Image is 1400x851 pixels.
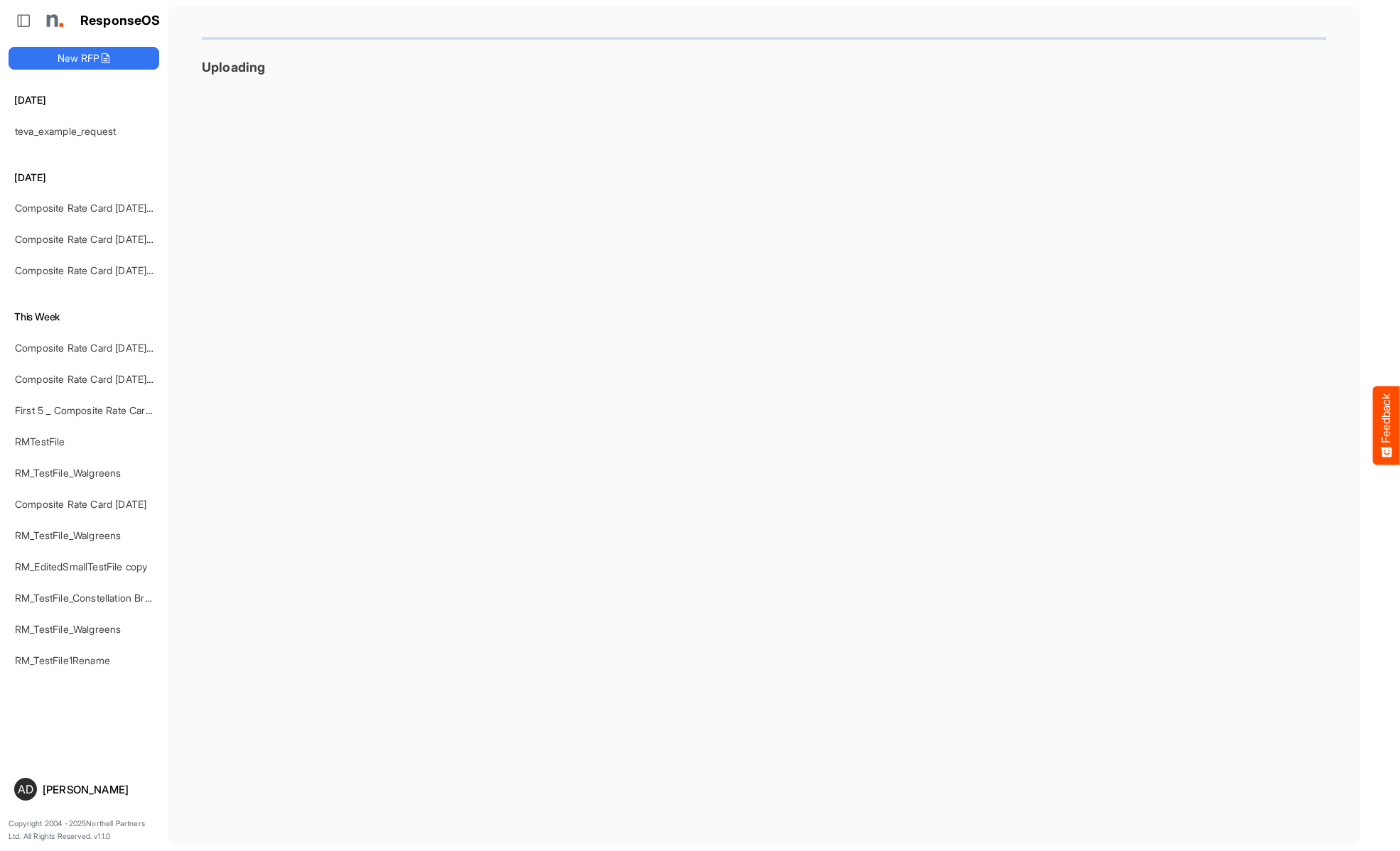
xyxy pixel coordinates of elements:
a: RM_EditedSmallTestFile copy [15,560,147,573]
a: Composite Rate Card [DATE]_smaller [15,233,183,245]
a: RM_TestFile_Walgreens [15,467,121,479]
img: Northell [39,6,68,35]
h6: [DATE] [9,170,159,185]
p: Copyright 2004 - 2025 Northell Partners Ltd. All Rights Reserved. v 1.1.0 [9,818,159,842]
a: Composite Rate Card [DATE]_smaller [15,342,183,354]
h3: Uploading [202,60,1326,75]
a: Composite Rate Card [DATE]_smaller [15,202,183,214]
a: RMTestFile [15,435,65,448]
a: RM_TestFile_Walgreens [15,529,121,541]
a: RM_TestFile_Walgreens [15,623,121,635]
a: RM_TestFile_Constellation Brands - ROS prices [15,592,228,604]
a: Composite Rate Card [DATE] mapping test_deleted [15,264,247,276]
button: New RFP [9,47,159,70]
button: Feedback [1373,386,1400,465]
span: AD [18,784,33,795]
a: First 5 _ Composite Rate Card [DATE] [15,404,185,416]
h6: [DATE] [9,92,159,108]
h1: ResponseOS [80,13,161,28]
div: [PERSON_NAME] [43,784,154,795]
a: Composite Rate Card [DATE] [15,498,146,510]
a: teva_example_request [15,125,116,137]
a: Composite Rate Card [DATE]_smaller [15,373,183,385]
h6: This Week [9,309,159,325]
a: RM_TestFile1Rename [15,654,110,666]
